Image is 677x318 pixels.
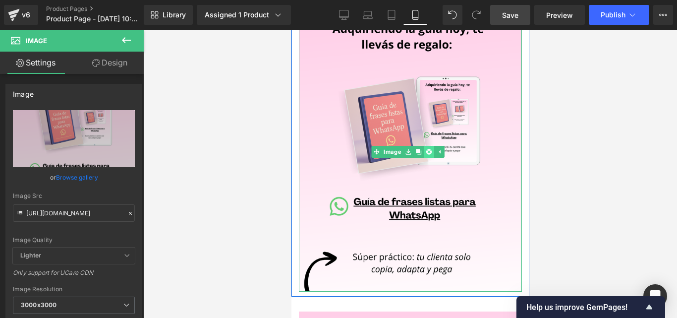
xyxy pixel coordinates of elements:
[4,5,38,25] a: v6
[74,52,146,74] a: Design
[13,84,34,98] div: Image
[403,5,427,25] a: Mobile
[132,116,143,128] a: Delete Element
[546,10,573,20] span: Preview
[13,204,135,222] input: Link
[26,37,47,45] span: Image
[589,5,649,25] button: Publish
[526,303,643,312] span: Help us improve GemPages!
[90,116,112,128] span: Image
[205,10,283,20] div: Assigned 1 Product
[20,252,41,259] b: Lighter
[143,116,153,128] a: Expand / Collapse
[46,15,141,23] span: Product Page - [DATE] 10:50:36
[13,172,135,183] div: or
[13,286,135,293] div: Image Resolution
[356,5,380,25] a: Laptop
[13,237,135,244] div: Image Quality
[332,5,356,25] a: Desktop
[13,269,135,283] div: Only support for UCare CDN
[443,5,462,25] button: Undo
[643,284,667,308] div: Open Intercom Messenger
[653,5,673,25] button: More
[526,301,655,313] button: Show survey - Help us improve GemPages!
[122,116,132,128] a: Clone Element
[380,5,403,25] a: Tablet
[112,116,122,128] a: Save element
[163,10,186,19] span: Library
[466,5,486,25] button: Redo
[502,10,518,20] span: Save
[13,192,135,199] div: Image Src
[46,5,160,13] a: Product Pages
[56,169,98,186] a: Browse gallery
[144,5,193,25] a: New Library
[20,8,32,21] div: v6
[21,301,56,309] b: 3000x3000
[601,11,625,19] span: Publish
[534,5,585,25] a: Preview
